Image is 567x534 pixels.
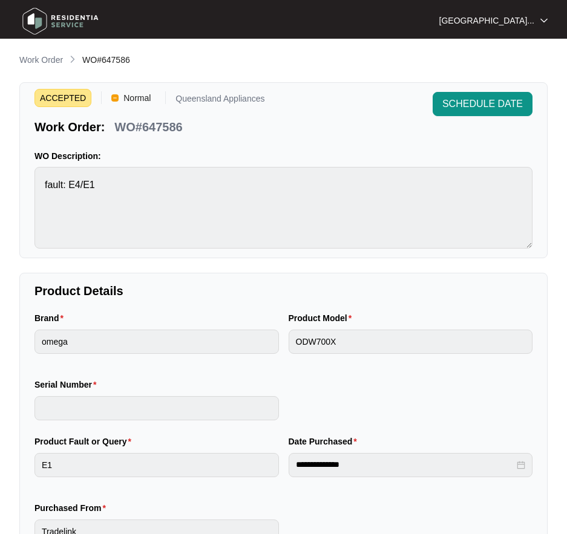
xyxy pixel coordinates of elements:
label: Product Model [289,312,357,324]
button: SCHEDULE DATE [433,92,533,116]
label: Date Purchased [289,435,362,448]
p: WO#647586 [114,119,182,135]
a: Work Order [17,54,65,67]
p: Queensland Appliances [175,94,264,107]
input: Product Model [289,330,533,354]
span: ACCEPTED [34,89,91,107]
img: dropdown arrow [540,18,548,24]
label: Serial Number [34,379,101,391]
input: Date Purchased [296,458,515,471]
p: WO Description: [34,150,533,162]
img: Vercel Logo [111,94,119,102]
label: Brand [34,312,68,324]
input: Serial Number [34,396,279,420]
span: Normal [119,89,156,107]
label: Purchased From [34,502,111,514]
label: Product Fault or Query [34,435,136,448]
p: Work Order [19,54,63,66]
img: residentia service logo [18,3,103,39]
input: Product Fault or Query [34,453,279,477]
p: [GEOGRAPHIC_DATA]... [439,15,534,27]
span: SCHEDULE DATE [442,97,523,111]
textarea: fault: E4/E1 [34,167,533,249]
img: chevron-right [68,54,77,64]
span: WO#647586 [82,55,130,65]
p: Product Details [34,282,533,299]
p: Work Order: [34,119,105,135]
input: Brand [34,330,279,354]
